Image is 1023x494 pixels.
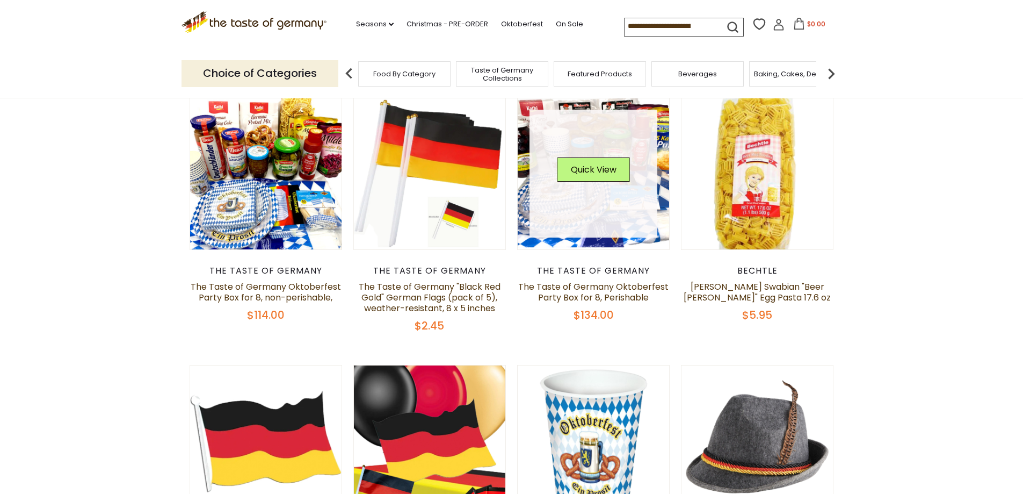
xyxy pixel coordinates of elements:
img: The Taste of Germany "Black Red Gold" German Flags (pack of 5), weather-resistant, 8 x 5 inches [354,97,506,249]
div: The Taste of Germany [190,266,343,276]
a: The Taste of Germany Oktoberfest Party Box for 8, Perishable [518,281,669,304]
span: $0.00 [807,19,825,28]
a: Seasons [356,18,394,30]
p: Choice of Categories [182,60,338,87]
span: $114.00 [247,307,285,323]
a: Featured Products [568,70,632,78]
a: On Sale [556,18,583,30]
a: Baking, Cakes, Desserts [754,70,837,78]
img: The Taste of Germany Oktoberfest Party Box for 8, non-perishable, [190,97,342,249]
a: Food By Category [373,70,436,78]
img: Bechtle Swabian "Beer Stein" Egg Pasta 17.6 oz [681,97,833,249]
img: previous arrow [338,63,360,84]
span: $134.00 [574,307,614,323]
button: $0.00 [787,18,832,34]
img: next arrow [821,63,842,84]
a: Beverages [678,70,717,78]
a: The Taste of Germany Oktoberfest Party Box for 8, non-perishable, [191,281,341,304]
a: Oktoberfest [501,18,543,30]
a: Taste of Germany Collections [459,66,545,82]
a: [PERSON_NAME] Swabian "Beer [PERSON_NAME]" Egg Pasta 17.6 oz [684,281,831,304]
span: $5.95 [742,307,772,323]
div: The Taste of Germany [353,266,506,276]
span: $2.45 [415,318,444,333]
div: The Taste of Germany [517,266,670,276]
div: Bechtle [681,266,834,276]
a: Christmas - PRE-ORDER [407,18,488,30]
a: The Taste of Germany "Black Red Gold" German Flags (pack of 5), weather-resistant, 8 x 5 inches [359,281,500,314]
button: Quick View [557,157,630,182]
img: The Taste of Germany Oktoberfest Party Box for 8, Perishable [518,97,670,249]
